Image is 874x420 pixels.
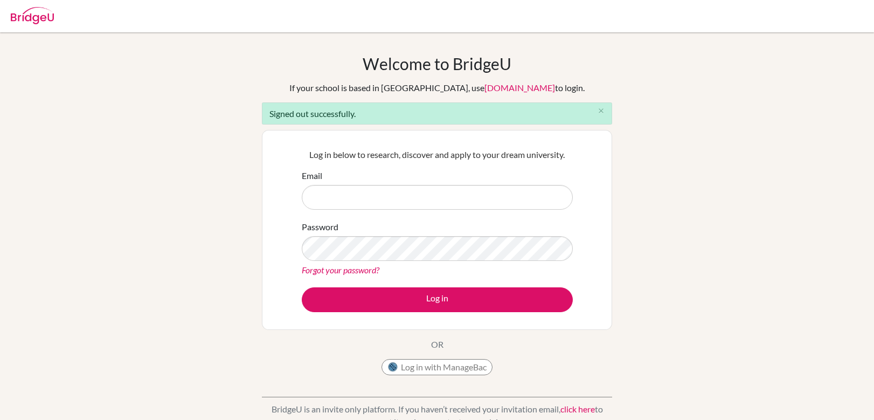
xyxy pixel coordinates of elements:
[363,54,511,73] h1: Welcome to BridgeU
[11,7,54,24] img: Bridge-U
[289,81,585,94] div: If your school is based in [GEOGRAPHIC_DATA], use to login.
[262,102,612,125] div: Signed out successfully.
[484,82,555,93] a: [DOMAIN_NAME]
[302,265,379,275] a: Forgot your password?
[302,287,573,312] button: Log in
[381,359,493,375] button: Log in with ManageBac
[597,107,605,115] i: close
[560,404,595,414] a: click here
[302,169,322,182] label: Email
[302,148,573,161] p: Log in below to research, discover and apply to your dream university.
[302,221,338,233] label: Password
[431,338,443,351] p: OR
[590,103,612,119] button: Close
